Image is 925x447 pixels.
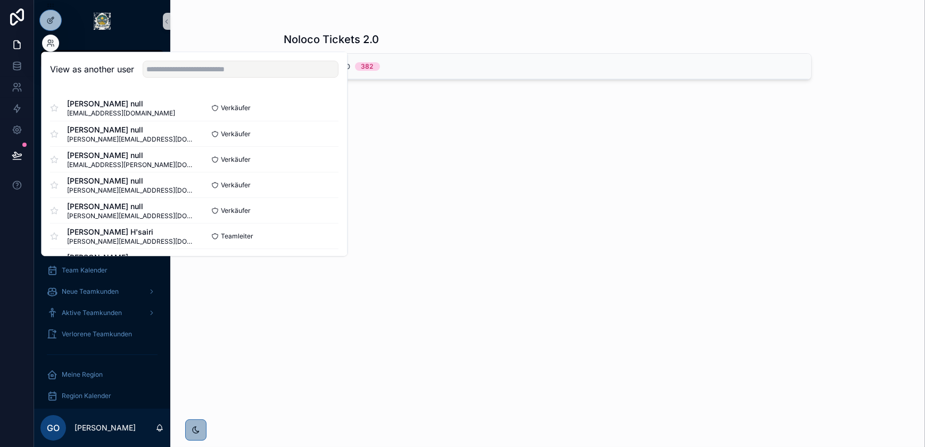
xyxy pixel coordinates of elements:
div: 382 [361,62,374,71]
span: [PERSON_NAME][EMAIL_ADDRESS][DOMAIN_NAME] [67,135,194,144]
a: Neue Teamkunden [40,282,164,301]
span: Verkäufer [221,155,251,164]
span: Verkäufer [221,130,251,138]
p: [PERSON_NAME] [75,423,136,433]
span: Team Kalender [62,266,108,275]
a: Home [40,93,164,112]
a: Monatliche Performance [40,71,164,90]
span: Verkäufer [221,104,251,112]
a: Aktive Teamkunden [40,303,164,322]
img: App logo [94,13,111,30]
a: Unterlagen [40,199,164,218]
span: [PERSON_NAME][EMAIL_ADDRESS][DOMAIN_NAME] [67,237,194,246]
a: Mein Team [40,239,164,259]
span: [PERSON_NAME] null [67,125,194,135]
span: Verlorene Teamkunden [62,330,132,338]
span: [PERSON_NAME] null [67,201,194,212]
span: Aktive Teamkunden [62,309,122,317]
span: [PERSON_NAME] [67,252,194,263]
a: Mein Kalender [40,114,164,133]
span: [PERSON_NAME] null [67,176,194,186]
span: Verkäufer [221,206,251,215]
span: [PERSON_NAME] null [67,150,194,161]
span: Region Kalender [62,392,111,400]
a: Verlorene Teamkunden [40,325,164,344]
span: Verkäufer [221,181,251,189]
h1: Noloco Tickets 2.0 [284,32,379,47]
span: [EMAIL_ADDRESS][DOMAIN_NAME] [67,109,175,118]
a: [PERSON_NAME] [40,178,164,197]
a: Noloco Tickets 2.0 [40,50,164,69]
a: Region Kalender [40,386,164,405]
span: [PERSON_NAME][EMAIL_ADDRESS][DOMAIN_NAME] [67,186,194,195]
span: Teamleiter [221,232,253,241]
span: Meine Region [62,370,103,379]
a: Meine Region [40,365,164,384]
span: Neue Teamkunden [62,287,119,296]
span: [PERSON_NAME] null [67,98,175,109]
span: GO [47,421,60,434]
span: [EMAIL_ADDRESS][PERSON_NAME][DOMAIN_NAME] [67,161,194,169]
span: [PERSON_NAME][EMAIL_ADDRESS][DOMAIN_NAME] [67,212,194,220]
span: [PERSON_NAME] H'sairi [67,227,194,237]
a: Team Kalender [40,261,164,280]
a: Neue Kunden [40,135,164,154]
div: scrollable content [34,43,170,409]
a: Aktive Kunden [40,156,164,176]
h2: View as another user [50,63,134,76]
